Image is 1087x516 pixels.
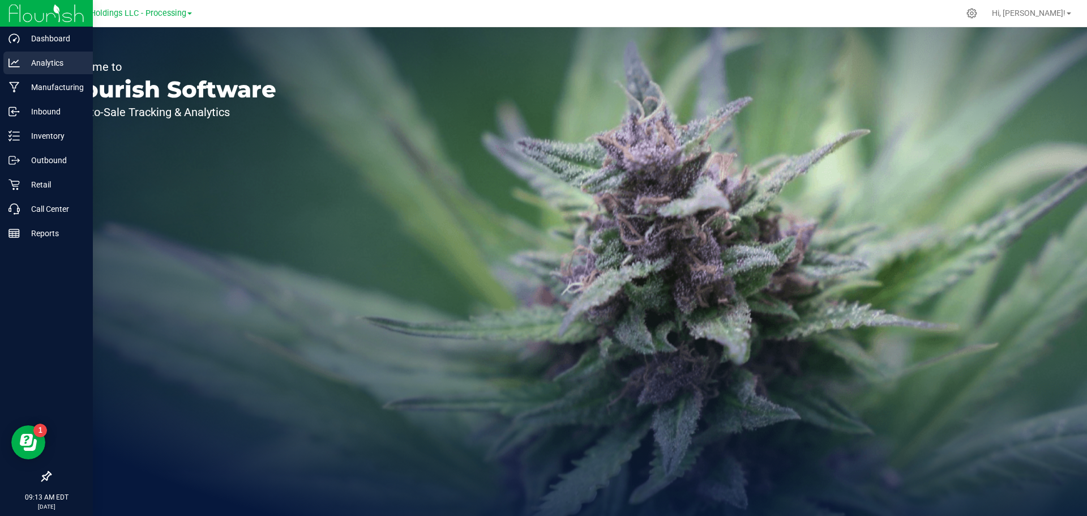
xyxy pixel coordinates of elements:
[8,155,20,166] inline-svg: Outbound
[20,105,88,118] p: Inbound
[20,227,88,240] p: Reports
[5,502,88,511] p: [DATE]
[20,178,88,191] p: Retail
[20,153,88,167] p: Outbound
[39,8,186,18] span: Riviera Creek Holdings LLC - Processing
[5,492,88,502] p: 09:13 AM EDT
[8,179,20,190] inline-svg: Retail
[20,129,88,143] p: Inventory
[8,82,20,93] inline-svg: Manufacturing
[8,130,20,142] inline-svg: Inventory
[8,33,20,44] inline-svg: Dashboard
[8,106,20,117] inline-svg: Inbound
[8,228,20,239] inline-svg: Reports
[61,61,276,73] p: Welcome to
[8,203,20,215] inline-svg: Call Center
[8,57,20,69] inline-svg: Analytics
[11,425,45,459] iframe: Resource center
[20,202,88,216] p: Call Center
[61,78,276,101] p: Flourish Software
[20,56,88,70] p: Analytics
[992,8,1065,18] span: Hi, [PERSON_NAME]!
[20,80,88,94] p: Manufacturing
[33,424,47,437] iframe: Resource center unread badge
[20,32,88,45] p: Dashboard
[61,106,276,118] p: Seed-to-Sale Tracking & Analytics
[965,8,979,19] div: Manage settings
